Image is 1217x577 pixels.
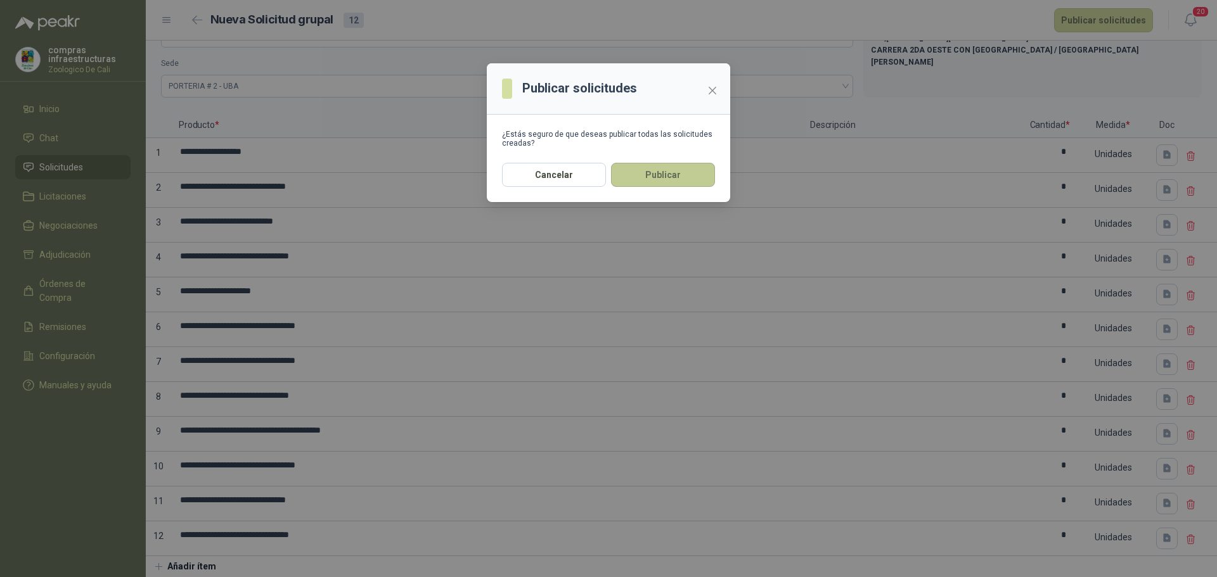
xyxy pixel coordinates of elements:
[522,79,637,98] h3: Publicar solicitudes
[502,130,715,148] div: ¿Estás seguro de que deseas publicar todas las solicitudes creadas?
[702,80,723,101] button: Close
[611,163,715,187] button: Publicar
[502,163,606,187] button: Cancelar
[707,86,718,96] span: close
